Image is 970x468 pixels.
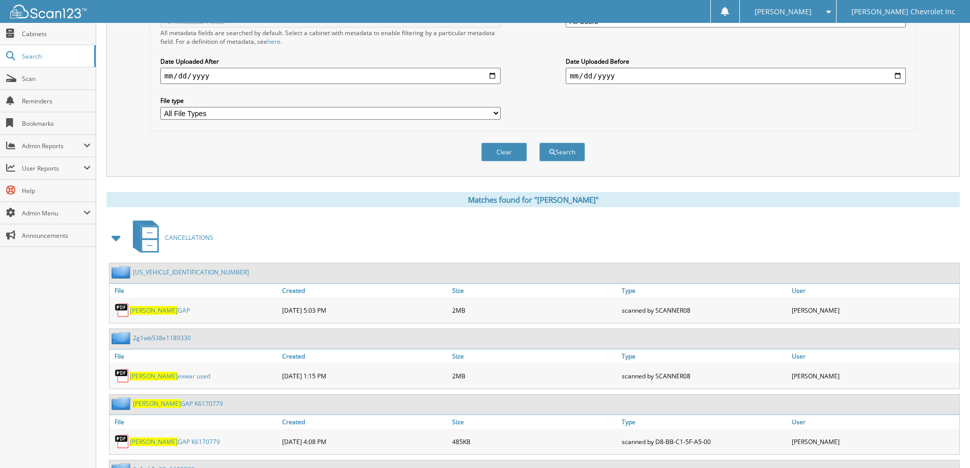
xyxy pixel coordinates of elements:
[112,397,133,410] img: folder2.png
[22,142,84,150] span: Admin Reports
[109,415,280,429] a: File
[160,96,501,105] label: File type
[851,9,955,15] span: [PERSON_NAME] Chevrolet Inc
[619,284,789,297] a: Type
[789,366,959,386] div: [PERSON_NAME]
[267,37,281,46] a: here
[22,30,91,38] span: Cabinets
[619,349,789,363] a: Type
[22,74,91,83] span: Scan
[130,372,210,380] a: [PERSON_NAME]exwar used
[22,119,91,128] span: Bookmarks
[280,349,450,363] a: Created
[22,231,91,240] span: Announcements
[619,431,789,452] div: scanned by D8-BB-C1-5F-A5-00
[22,164,84,173] span: User Reports
[539,143,585,161] button: Search
[133,399,181,408] span: [PERSON_NAME]
[789,349,959,363] a: User
[619,366,789,386] div: scanned by SCANNER08
[450,284,620,297] a: Size
[280,415,450,429] a: Created
[130,437,220,446] a: [PERSON_NAME]GAP K6170779
[450,366,620,386] div: 2MB
[280,366,450,386] div: [DATE] 1:15 PM
[10,5,87,18] img: scan123-logo-white.svg
[109,284,280,297] a: File
[450,300,620,320] div: 2MB
[112,266,133,279] img: folder2.png
[22,186,91,195] span: Help
[280,431,450,452] div: [DATE] 4:08 PM
[280,284,450,297] a: Created
[919,419,970,468] iframe: Chat Widget
[133,399,223,408] a: [PERSON_NAME]GAP K6170779
[619,415,789,429] a: Type
[789,415,959,429] a: User
[115,368,130,383] img: PDF.png
[160,57,501,66] label: Date Uploaded After
[566,57,906,66] label: Date Uploaded Before
[481,143,527,161] button: Clear
[160,68,501,84] input: start
[115,434,130,449] img: PDF.png
[755,9,812,15] span: [PERSON_NAME]
[22,52,89,61] span: Search
[130,372,178,380] span: [PERSON_NAME]
[133,268,249,277] a: [US_VEHICLE_IDENTIFICATION_NUMBER]
[789,284,959,297] a: User
[450,415,620,429] a: Size
[619,300,789,320] div: scanned by SCANNER08
[789,431,959,452] div: [PERSON_NAME]
[112,332,133,344] img: folder2.png
[130,437,178,446] span: [PERSON_NAME]
[165,233,213,242] span: CANCELLATIONS
[133,334,191,342] a: 2g1wb538e1189330
[280,300,450,320] div: [DATE] 5:03 PM
[130,306,190,315] a: [PERSON_NAME]GAP
[127,217,213,258] a: CANCELLATIONS
[106,192,960,207] div: Matches found for "[PERSON_NAME]"
[789,300,959,320] div: [PERSON_NAME]
[22,97,91,105] span: Reminders
[566,68,906,84] input: end
[115,302,130,318] img: PDF.png
[450,431,620,452] div: 485KB
[109,349,280,363] a: File
[450,349,620,363] a: Size
[22,209,84,217] span: Admin Menu
[160,29,501,46] div: All metadata fields are searched by default. Select a cabinet with metadata to enable filtering b...
[130,306,178,315] span: [PERSON_NAME]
